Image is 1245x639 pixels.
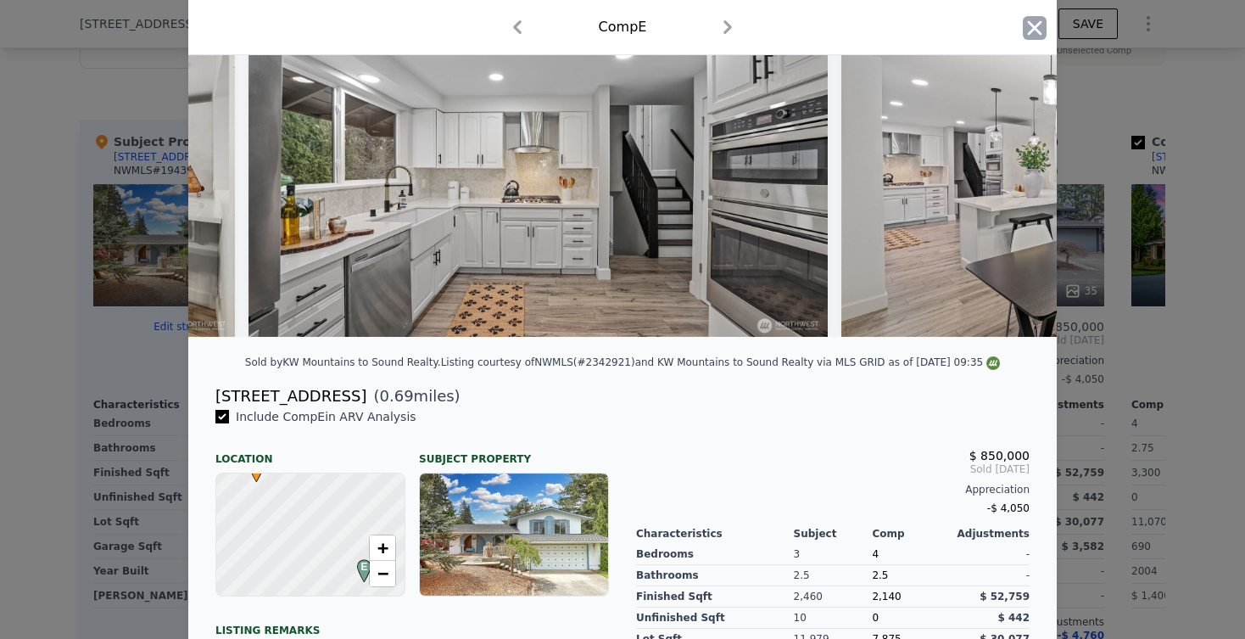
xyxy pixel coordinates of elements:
div: E [353,559,363,569]
div: Characteristics [636,527,794,541]
div: 2.5 [794,565,873,586]
span: 0 [872,612,879,624]
div: Unfinished Sqft [636,608,794,629]
span: ( miles) [366,384,460,408]
span: 0.69 [380,387,414,405]
img: NWMLS Logo [986,356,1000,370]
div: - [951,544,1030,565]
div: 2,460 [794,586,873,608]
a: Zoom out [370,561,395,586]
span: -$ 4,050 [987,502,1030,514]
div: Bedrooms [636,544,794,565]
div: Subject Property [419,439,609,466]
a: Zoom in [370,535,395,561]
img: Property Img [248,11,828,337]
div: Appreciation [636,483,1030,496]
div: Comp [872,527,951,541]
div: Comp E [599,17,647,37]
div: Bathrooms [636,565,794,586]
div: [STREET_ADDRESS] [215,384,366,408]
span: $ 52,759 [980,591,1030,603]
span: E [353,559,376,575]
div: Location [215,439,405,466]
div: 3 [794,544,873,565]
div: 2.5 [872,565,951,586]
div: Adjustments [951,527,1030,541]
span: 2,140 [872,591,901,603]
span: $ 850,000 [969,449,1030,462]
div: 10 [794,608,873,629]
span: + [377,537,388,558]
span: − [377,563,388,584]
div: Finished Sqft [636,586,794,608]
div: Subject [794,527,873,541]
div: Sold by KW Mountains to Sound Realty . [245,356,441,368]
span: 4 [872,548,879,560]
span: Sold [DATE] [636,462,1030,476]
div: Listing remarks [215,610,609,637]
span: $ 442 [997,612,1030,624]
span: Include Comp E in ARV Analysis [229,410,423,423]
div: - [951,565,1030,586]
div: Listing courtesy of NWMLS (#2342921) and KW Mountains to Sound Realty via MLS GRID as of [DATE] 0... [441,356,1001,368]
